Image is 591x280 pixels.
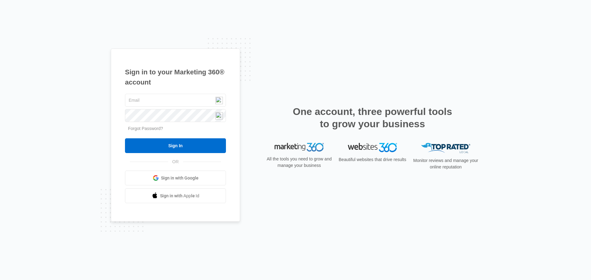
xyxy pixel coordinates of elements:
p: Beautiful websites that drive results [338,156,407,163]
span: OR [168,159,183,165]
p: Monitor reviews and manage your online reputation [411,157,480,170]
img: Top Rated Local [421,143,470,153]
h1: Sign in to your Marketing 360® account [125,67,226,87]
a: Sign in with Apple Id [125,188,226,203]
input: Email [125,94,226,107]
h2: One account, three powerful tools to grow your business [291,105,454,130]
a: Sign in with Google [125,171,226,185]
input: Sign In [125,138,226,153]
img: npw-badge-icon-locked.svg [215,112,223,120]
img: npw-badge-icon-locked.svg [215,97,223,104]
img: Marketing 360 [275,143,324,152]
a: Forgot Password? [128,126,163,131]
span: Sign in with Google [161,175,199,181]
span: Sign in with Apple Id [160,193,199,199]
p: All the tools you need to grow and manage your business [265,156,334,169]
img: Websites 360 [348,143,397,152]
